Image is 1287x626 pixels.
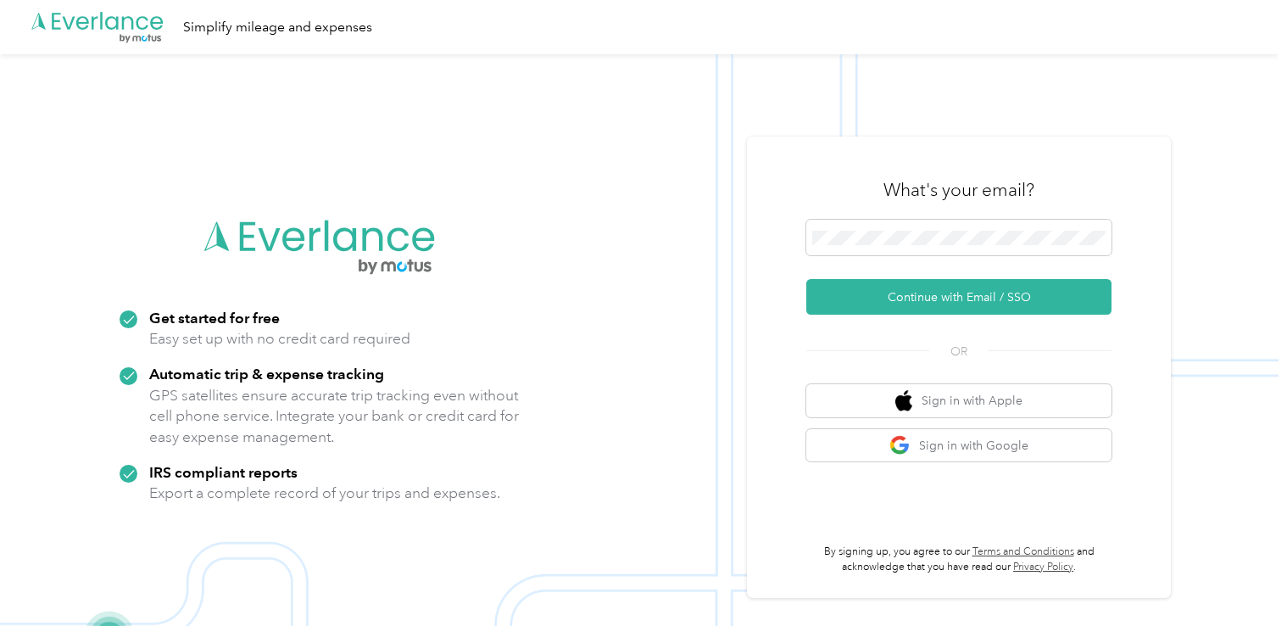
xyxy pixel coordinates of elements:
strong: Automatic trip & expense tracking [149,365,384,383]
button: Continue with Email / SSO [806,279,1111,315]
p: Export a complete record of your trips and expenses. [149,483,500,504]
a: Terms and Conditions [972,545,1074,558]
strong: Get started for free [149,309,280,327]
a: Privacy Policy [1013,561,1073,573]
button: google logoSign in with Google [806,429,1111,462]
img: google logo [889,435,911,456]
img: apple logo [895,390,912,411]
p: By signing up, you agree to our and acknowledge that you have read our . [806,545,1111,574]
strong: IRS compliant reports [149,463,298,481]
span: OR [929,343,989,361]
p: Easy set up with no credit card required [149,328,410,349]
h3: What's your email? [883,178,1034,202]
button: apple logoSign in with Apple [806,384,1111,417]
p: GPS satellites ensure accurate trip tracking even without cell phone service. Integrate your bank... [149,385,520,448]
div: Simplify mileage and expenses [183,17,372,38]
